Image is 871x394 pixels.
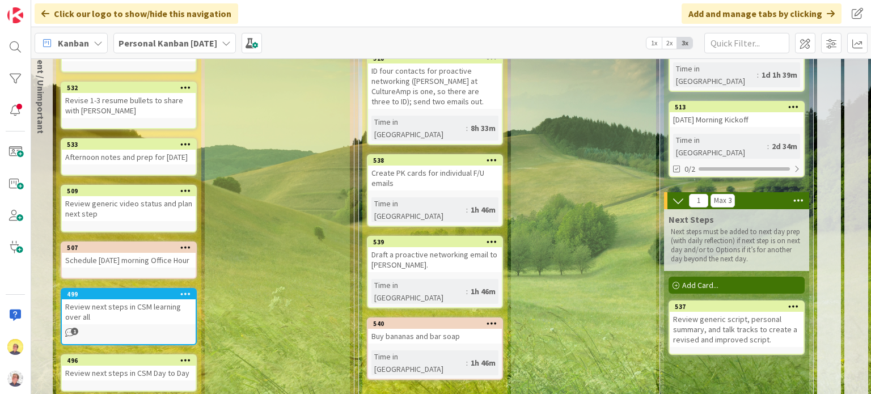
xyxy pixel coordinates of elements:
div: Time in [GEOGRAPHIC_DATA] [371,350,466,375]
div: 513 [670,102,804,112]
div: 509 [62,186,196,196]
div: 1h 46m [468,204,498,216]
div: 537 [675,303,804,311]
a: 509Review generic video status and plan next step [61,185,197,232]
img: avatar [7,371,23,387]
div: 1d 1h 39m [759,69,800,81]
span: : [757,69,759,81]
div: Time in [GEOGRAPHIC_DATA] [673,134,767,159]
div: 513 [675,103,804,111]
div: ID four contacts for proactive networking ([PERSON_NAME] at CultureAmp is one, so there are three... [368,63,502,109]
div: 539 [368,237,502,247]
div: Time in [GEOGRAPHIC_DATA] [371,279,466,304]
span: 1 [689,194,708,207]
a: 513[DATE] Morning KickoffTime in [GEOGRAPHIC_DATA]:2d 34m0/2 [669,101,805,177]
a: 537Review generic script, personal summary, and talk tracks to create a revised and improved script. [669,300,805,355]
a: 507Schedule [DATE] morning Office Hour [61,242,197,279]
a: 496Review next steps in CSM Day to Day [61,354,197,392]
div: 1h 46m [468,357,498,369]
div: Create PK cards for individual F/U emails [368,166,502,190]
span: 0/2 [684,163,695,175]
div: 507Schedule [DATE] morning Office Hour [62,243,196,268]
div: Add and manage tabs by clicking [682,3,842,24]
span: : [466,285,468,298]
div: Time in [GEOGRAPHIC_DATA] [673,62,757,87]
div: 540Buy bananas and bar soap [368,319,502,344]
div: 532Revise 1-3 resume bullets to share with [PERSON_NAME] [62,83,196,118]
div: Time in [GEOGRAPHIC_DATA] [371,197,466,222]
span: 1x [646,37,662,49]
div: Afternoon notes and prep for [DATE] [62,150,196,164]
div: Review generic video status and plan next step [62,196,196,221]
input: Quick Filter... [704,33,789,53]
div: Time in [GEOGRAPHIC_DATA] [371,116,466,141]
div: Revise 1-3 resume bullets to share with [PERSON_NAME] [62,93,196,118]
div: 537 [670,302,804,312]
div: 532 [62,83,196,93]
div: 2d 34m [769,140,800,152]
div: 499 [67,290,196,298]
div: 496 [67,357,196,365]
div: 528ID four contacts for proactive networking ([PERSON_NAME] at CultureAmp is one, so there are th... [368,53,502,109]
div: 533 [62,139,196,150]
div: 499Review next steps in CSM learning over all [62,289,196,324]
div: Click our logo to show/hide this navigation [35,3,238,24]
span: 2x [662,37,677,49]
div: 538 [368,155,502,166]
a: 540Buy bananas and bar soapTime in [GEOGRAPHIC_DATA]:1h 46m [367,317,503,380]
div: 528 [373,54,502,62]
div: 540 [373,320,502,328]
div: Max 3 [714,198,732,204]
span: Add Card... [682,280,718,290]
div: Review next steps in CSM learning over all [62,299,196,324]
div: Review next steps in CSM Day to Day [62,366,196,380]
div: 537Review generic script, personal summary, and talk tracks to create a revised and improved script. [670,302,804,347]
span: Urgent / Unimportant [35,44,46,134]
span: 3x [677,37,692,49]
b: Personal Kanban [DATE] [119,37,217,49]
div: 509Review generic video status and plan next step [62,186,196,221]
a: 532Revise 1-3 resume bullets to share with [PERSON_NAME] [61,82,197,129]
div: 513[DATE] Morning Kickoff [670,102,804,127]
div: 509 [67,187,196,195]
img: JW [7,339,23,355]
span: : [466,122,468,134]
div: 499 [62,289,196,299]
div: 528 [368,53,502,63]
a: 499Review next steps in CSM learning over all [61,288,197,345]
a: 539Draft a proactive networking email to [PERSON_NAME].Time in [GEOGRAPHIC_DATA]:1h 46m [367,236,503,308]
span: Next Steps [669,214,714,225]
div: 8h 33m [468,122,498,134]
div: 533Afternoon notes and prep for [DATE] [62,139,196,164]
div: 507 [62,243,196,253]
div: 539 [373,238,502,246]
span: : [466,204,468,216]
a: 528ID four contacts for proactive networking ([PERSON_NAME] at CultureAmp is one, so there are th... [367,52,503,145]
div: 496 [62,355,196,366]
div: 538 [373,156,502,164]
div: 1h 46m [468,285,498,298]
span: : [767,140,769,152]
img: Visit kanbanzone.com [7,7,23,23]
div: 540 [368,319,502,329]
span: Kanban [58,36,89,50]
span: 1 [71,328,78,335]
div: 538Create PK cards for individual F/U emails [368,155,502,190]
div: [DATE] Morning Kickoff [670,112,804,127]
a: 538Create PK cards for individual F/U emailsTime in [GEOGRAPHIC_DATA]:1h 46m [367,154,503,227]
div: 507 [67,244,196,252]
div: Draft a proactive networking email to [PERSON_NAME]. [368,247,502,272]
div: 532 [67,84,196,92]
div: Review generic script, personal summary, and talk tracks to create a revised and improved script. [670,312,804,347]
a: 533Afternoon notes and prep for [DATE] [61,138,197,176]
span: : [466,357,468,369]
div: Schedule [DATE] morning Office Hour [62,253,196,268]
div: 496Review next steps in CSM Day to Day [62,355,196,380]
p: Next steps must be added to next day prep (with daily reflection) if next step is on next day and... [671,227,802,264]
div: 539Draft a proactive networking email to [PERSON_NAME]. [368,237,502,272]
div: Buy bananas and bar soap [368,329,502,344]
div: 533 [67,141,196,149]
